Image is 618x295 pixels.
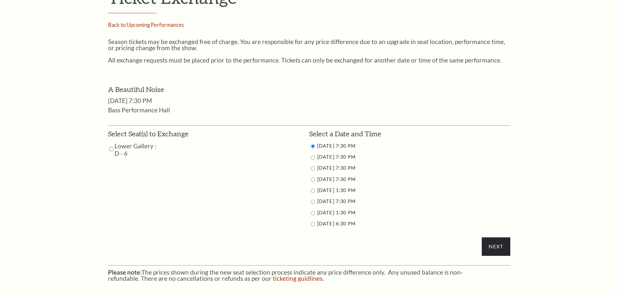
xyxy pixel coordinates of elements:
p: All exchange requests must be placed prior to the performance. Tickets can only be exchanged for ... [108,57,510,63]
label: [DATE] 7:30 PM [317,165,356,171]
h3: A Beautiful Noise [108,85,510,95]
label: [DATE] 6:30 PM [317,221,356,226]
a: Back to Upcoming Performances [108,22,184,28]
h3: Select a Date and Time [309,129,510,139]
label: [DATE] 7:30 PM [317,143,356,149]
label: [DATE] 1:30 PM [317,187,356,193]
input: Next [482,237,510,255]
label: [DATE] 1:30 PM [317,210,356,215]
label: [DATE] 7:30 PM [317,199,356,204]
label: Lower Gallery : D - 6 [115,142,158,157]
span: Bass Performance Hall [108,106,170,114]
label: [DATE] 7:30 PM [317,154,356,160]
p: Season tickets may be exchanged free of charge. You are responsible for any price difference due ... [108,39,510,51]
h3: Select Seat(s) to Exchange [108,129,188,139]
label: [DATE] 7:30 PM [317,176,356,182]
span: [DATE] 7:30 PM [108,97,152,104]
a: ticketing guidlines [273,275,322,282]
p: The prices shown during the new seat selection process indicate any price difference only. Any un... [108,269,510,281]
strong: Please note: [108,268,141,276]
